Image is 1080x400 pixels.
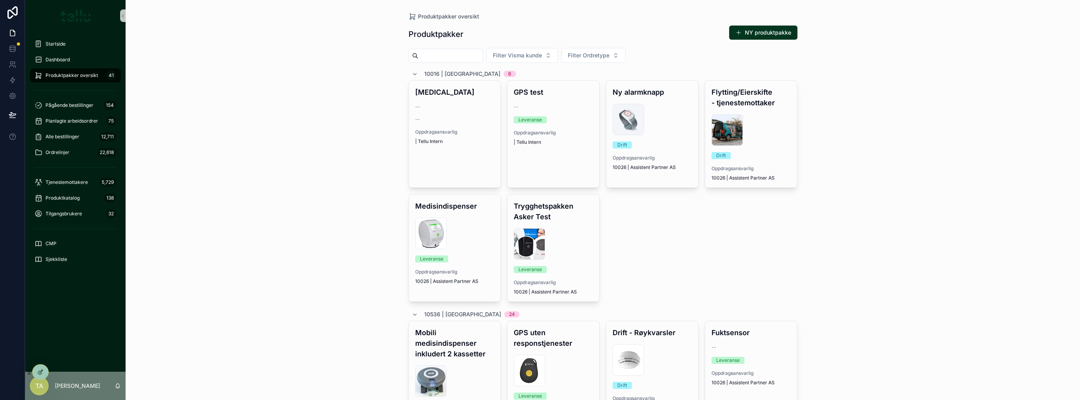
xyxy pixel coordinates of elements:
[514,104,518,110] span: --
[415,327,494,359] h4: Mobili medisindispenser inkludert 2 kassetter
[415,104,420,110] span: --
[30,191,121,205] a: Produktkatalog138
[606,80,699,188] a: Ny alarmknappDriftOppdragsansvarlig10026 | Assistent Partner AS
[30,114,121,128] a: Planlagte arbeidsordrer75
[514,327,593,349] h4: GPS uten responstjenester
[46,149,69,156] span: Ordrelinjer
[613,164,676,171] span: 10026 | Assistent Partner AS
[711,87,791,108] h4: Flytting/Eierskifte - tjenestemottaker
[104,101,116,110] div: 154
[46,211,82,217] span: Tilgangsbrukere
[514,87,593,97] h4: GPS test
[711,344,716,350] span: --
[561,48,626,63] button: Select Button
[106,116,116,126] div: 75
[486,48,558,63] button: Select Button
[514,201,593,222] h4: Trygghetspakken Asker Test
[55,382,100,390] p: [PERSON_NAME]
[711,165,791,172] span: Oppdragsansvarlig
[409,80,501,188] a: [MEDICAL_DATA]----Oppdragsansvarlig| Tellu Intern
[30,37,121,51] a: Startside
[46,57,70,63] span: Dashboard
[46,195,80,201] span: Produktkatalog
[409,29,463,40] h1: Produktpakker
[493,51,542,59] span: Filter Visma kunde
[418,13,479,20] span: Produktpakker oversikt
[518,393,542,400] div: Leveranse
[424,310,501,318] span: 10536 | [GEOGRAPHIC_DATA]
[507,194,600,302] a: Trygghetspakken Asker TestLeveranseOppdragsansvarlig10026 | Assistent Partner AS
[424,70,500,78] span: 10016 | [GEOGRAPHIC_DATA]
[415,116,420,123] span: --
[46,240,57,247] span: CMP
[509,311,515,317] div: 24
[97,148,116,157] div: 22,618
[729,26,797,40] button: NY produktpakke
[30,237,121,251] a: CMP
[415,201,494,211] h4: Medisindispenser
[106,209,116,218] div: 32
[30,98,121,112] a: Pågående bestillinger154
[518,266,542,273] div: Leveranse
[409,13,479,20] a: Produktpakker oversikt
[716,152,726,159] div: Drift
[99,132,116,141] div: 12,711
[514,289,577,295] span: 10026 | Assistent Partner AS
[30,53,121,67] a: Dashboard
[104,193,116,203] div: 138
[507,80,600,188] a: GPS test--LeveranseOppdragsansvarlig| Tellu Intern
[705,80,797,188] a: Flytting/Eierskifte - tjenestemottakerDriftOppdragsansvarlig10026 | Assistent Partner AS
[30,130,121,144] a: Alle bestillinger12,711
[711,327,791,338] h4: Fuktsensor
[415,87,494,97] h4: [MEDICAL_DATA]
[508,71,511,77] div: 6
[46,179,88,185] span: Tjenestemottakere
[30,68,121,83] a: Produktpakker oversikt41
[415,129,494,135] span: Oppdragsansvarlig
[420,255,443,262] div: Leveranse
[415,138,443,145] span: | Tellu Intern
[716,357,740,364] div: Leveranse
[613,87,692,97] h4: Ny alarmknapp
[711,380,775,386] span: 10026 | Assistent Partner AS
[617,382,627,389] div: Drift
[60,9,91,22] img: App logo
[30,145,121,160] a: Ordrelinjer22,618
[613,155,692,161] span: Oppdragsansvarlig
[25,31,126,277] div: scrollable content
[30,175,121,189] a: Tjenestemottakere5,729
[514,139,541,145] span: | Tellu Intern
[30,207,121,221] a: Tilgangsbrukere32
[613,327,692,338] h4: Drift - Røykvarsler
[711,175,775,181] span: 10026 | Assistent Partner AS
[46,118,98,124] span: Planlagte arbeidsordrer
[30,252,121,266] a: Sjekkliste
[415,278,478,284] span: 10026 | Assistent Partner AS
[711,370,791,376] span: Oppdragsansvarlig
[46,41,66,47] span: Startside
[35,381,43,391] span: TA
[46,256,67,262] span: Sjekkliste
[514,279,593,286] span: Oppdragsansvarlig
[518,116,542,123] div: Leveranse
[415,269,494,275] span: Oppdragsansvarlig
[617,141,627,149] div: Drift
[409,194,501,302] a: MedisindispenserLeveranseOppdragsansvarlig10026 | Assistent Partner AS
[514,130,593,136] span: Oppdragsansvarlig
[46,134,79,140] span: Alle bestillinger
[106,71,116,80] div: 41
[568,51,609,59] span: Filter Ordretype
[46,72,98,79] span: Produktpakker oversikt
[46,102,93,108] span: Pågående bestillinger
[99,178,116,187] div: 5,729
